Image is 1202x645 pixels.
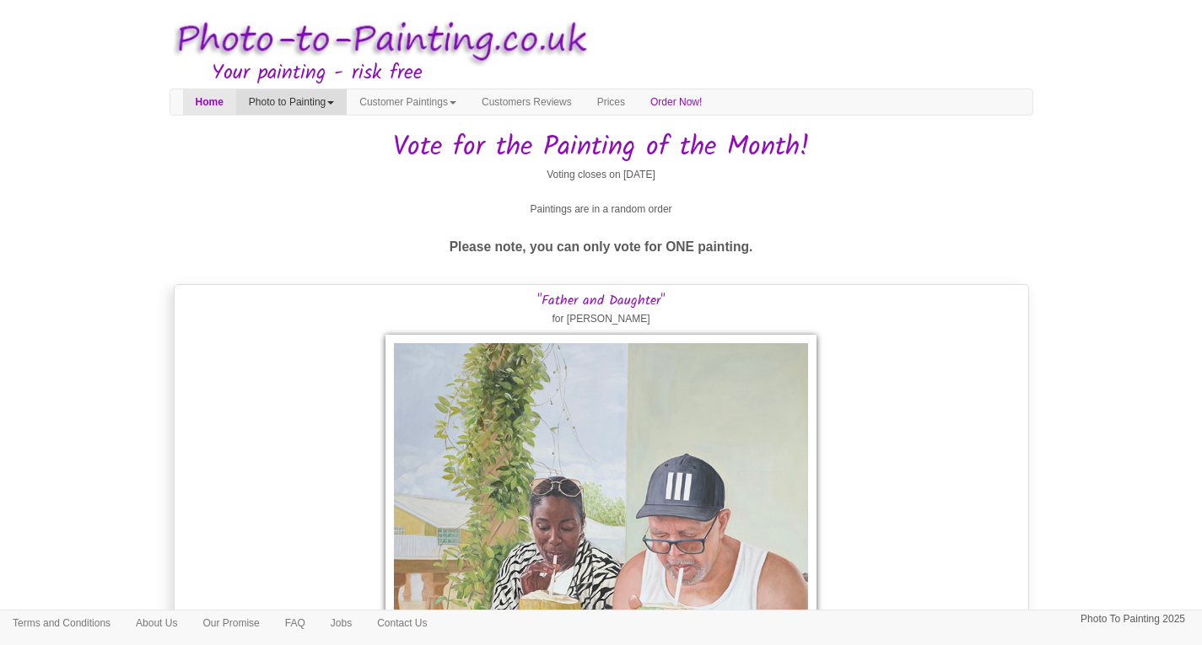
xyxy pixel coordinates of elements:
img: Photo to Painting [161,8,593,73]
a: Our Promise [190,610,272,636]
a: Customers Reviews [469,89,585,115]
h3: "Father and Daughter" [179,293,1024,309]
a: Photo to Painting [236,89,347,115]
a: FAQ [272,610,318,636]
a: Customer Paintings [347,89,469,115]
p: Voting closes on [DATE] [170,166,1033,184]
p: Photo To Painting 2025 [1081,610,1185,628]
p: Please note, you can only vote for ONE painting. [170,235,1033,258]
a: About Us [123,610,190,636]
h3: Your painting - risk free [212,62,1033,84]
p: Paintings are in a random order [170,201,1033,218]
h1: Vote for the Painting of the Month! [170,132,1033,162]
a: Jobs [318,610,364,636]
a: Prices [585,89,638,115]
a: Contact Us [364,610,439,636]
a: Home [183,89,236,115]
a: Order Now! [638,89,714,115]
